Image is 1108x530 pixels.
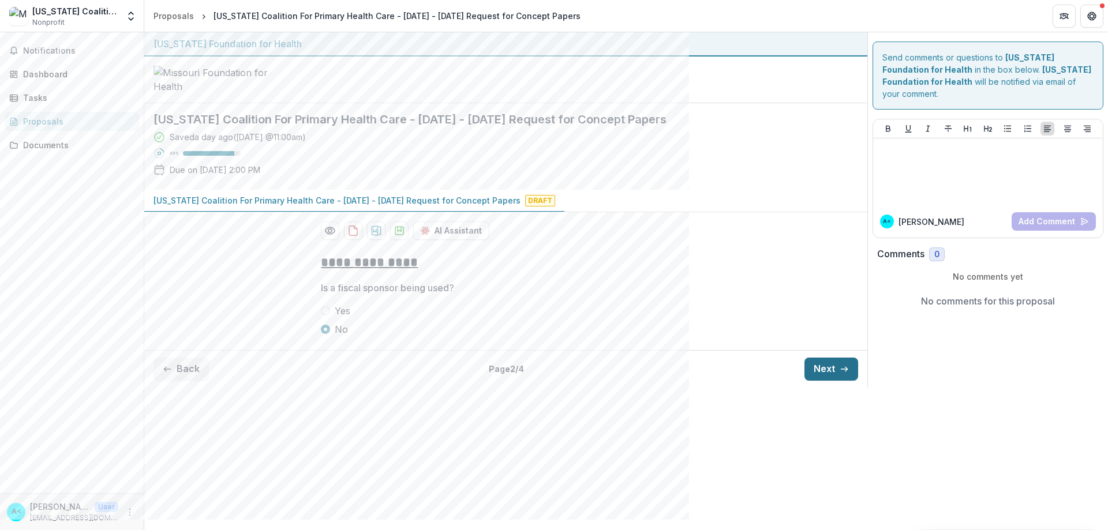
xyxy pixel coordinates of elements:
button: Italicize [921,122,935,136]
p: No comments for this proposal [921,294,1055,308]
button: Next [804,358,858,381]
button: download-proposal [367,221,385,240]
span: No [335,322,348,336]
div: Amanda Keilholz <akeilholz@mo-pca.org> [883,219,891,224]
div: [US_STATE] Coalition For Primary Health Care - [DATE] - [DATE] Request for Concept Papers [214,10,581,22]
button: AI Assistant [413,221,489,240]
button: Get Help [1080,5,1103,28]
button: Align Left [1040,122,1054,136]
a: Tasks [5,88,139,107]
span: 0 [934,250,939,260]
img: Missouri Coalition For Primary Health Care [9,7,28,25]
a: Proposals [149,7,199,24]
button: Preview 9c8058de-97dc-45c1-92a1-db1e9b17135d-0.pdf [321,221,339,240]
p: User [95,502,118,512]
button: download-proposal [390,221,409,240]
h2: Comments [877,249,924,260]
p: Is a fiscal sponsor being used? [321,281,454,295]
button: Notifications [5,42,139,60]
h2: [US_STATE] Coalition For Primary Health Care - [DATE] - [DATE] Request for Concept Papers [154,112,840,126]
span: Yes [335,304,350,318]
div: Amanda Keilholz <akeilholz@mo-pca.org> [12,508,21,516]
p: [EMAIL_ADDRESS][DOMAIN_NAME] [30,513,118,523]
p: No comments yet [877,270,1099,283]
p: Page 2 / 4 [489,363,524,375]
button: Underline [901,122,915,136]
div: Saved a day ago ( [DATE] @ 11:00am ) [170,131,306,143]
button: More [123,505,137,519]
p: [PERSON_NAME] [899,216,964,228]
a: Documents [5,136,139,155]
button: download-proposal [344,221,362,240]
p: [PERSON_NAME] <[EMAIL_ADDRESS][DOMAIN_NAME]> [30,501,90,513]
div: Dashboard [23,68,130,80]
div: [US_STATE] Coalition For Primary Health Care [32,5,118,17]
button: Partners [1053,5,1076,28]
a: Dashboard [5,65,139,84]
nav: breadcrumb [149,7,585,24]
button: Strike [941,122,955,136]
button: Back [154,358,209,381]
p: Due on [DATE] 2:00 PM [170,164,260,176]
button: Ordered List [1021,122,1035,136]
button: Align Right [1080,122,1094,136]
a: Proposals [5,112,139,131]
button: Heading 2 [981,122,995,136]
div: [US_STATE] Foundation for Health [154,37,858,51]
div: Send comments or questions to in the box below. will be notified via email of your comment. [873,42,1104,110]
span: Draft [525,195,555,206]
button: Align Center [1061,122,1075,136]
span: Notifications [23,46,134,56]
button: Bold [881,122,895,136]
button: Add Comment [1012,212,1096,231]
button: Open entity switcher [123,5,139,28]
div: Proposals [154,10,194,22]
div: Tasks [23,92,130,104]
div: Proposals [23,115,130,127]
button: Heading 1 [961,122,975,136]
span: Nonprofit [32,17,65,28]
div: Documents [23,139,130,151]
img: Missouri Foundation for Health [154,66,269,93]
p: 89 % [170,149,178,157]
button: Bullet List [1001,122,1015,136]
p: [US_STATE] Coalition For Primary Health Care - [DATE] - [DATE] Request for Concept Papers [154,194,521,206]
